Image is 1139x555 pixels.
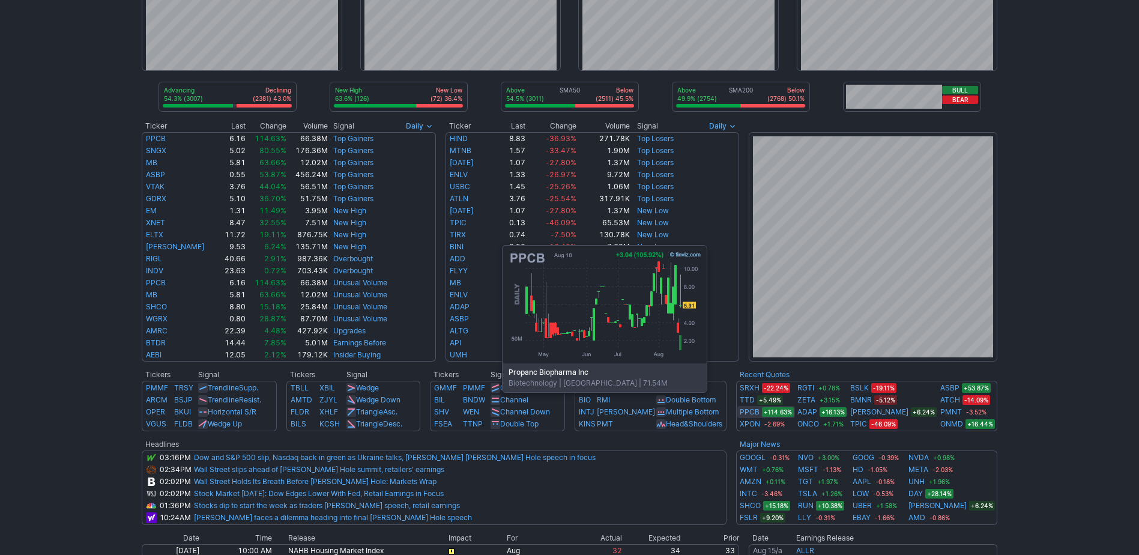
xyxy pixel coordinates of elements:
[434,395,445,404] a: BIL
[596,94,633,103] p: (2511) 45.5%
[491,265,526,277] td: 1.85
[333,326,366,335] a: Upgrades
[208,383,239,392] span: Trendline
[740,488,757,500] a: INTC
[450,206,473,215] a: [DATE]
[335,94,369,103] p: 63.6% (126)
[577,205,631,217] td: 1.37M
[259,194,286,203] span: 36.70%
[740,406,760,418] a: PPCB
[450,314,469,323] a: ASBP
[491,229,526,241] td: 0.74
[219,301,246,313] td: 8.80
[546,146,576,155] span: -33.47%
[597,407,655,416] a: [PERSON_NAME]
[446,120,491,132] th: Ticker
[450,170,468,179] a: ENLV
[333,206,366,215] a: New High
[356,419,402,428] a: TriangleDesc.
[219,337,246,349] td: 14.44
[577,145,631,157] td: 1.90M
[431,86,462,94] p: New Low
[579,419,596,428] a: KINS
[740,500,761,512] a: SHCO
[577,132,631,145] td: 271.78K
[146,194,166,203] a: GDRX
[287,325,328,337] td: 427.92K
[491,337,526,349] td: 3.93
[219,217,246,229] td: 8.47
[174,395,193,404] a: BSJP
[491,313,526,325] td: 0.55
[287,301,328,313] td: 25.84M
[259,314,286,323] span: 28.87%
[219,145,246,157] td: 5.02
[146,383,168,392] a: PMMF
[287,157,328,169] td: 12.02M
[740,418,760,430] a: XPON
[450,266,468,275] a: FLYY
[450,290,468,299] a: ENLV
[506,94,544,103] p: 54.5% (3011)
[853,512,871,524] a: EBAY
[546,206,576,215] span: -27.80%
[546,182,576,191] span: -25.26%
[797,406,817,418] a: ADAP
[219,313,246,325] td: 0.80
[798,512,811,524] a: LLY
[356,395,400,404] a: Wedge Down
[291,383,309,392] a: TBLL
[333,350,381,359] a: Insider Buying
[546,158,576,167] span: -27.80%
[798,452,814,464] a: NVO
[506,86,544,94] p: Above
[850,406,908,418] a: [PERSON_NAME]
[287,132,328,145] td: 66.38M
[287,120,328,132] th: Volume
[463,383,485,392] a: PMMF
[666,395,716,404] a: Double Bottom
[146,338,166,347] a: BTDR
[597,395,610,404] a: RMI
[908,452,929,464] a: NVDA
[287,313,328,325] td: 87.70M
[505,86,635,104] div: SMA50
[287,337,328,349] td: 5.01M
[287,205,328,217] td: 3.95M
[853,488,869,500] a: LOW
[709,120,727,132] span: Daily
[491,132,526,145] td: 8.83
[577,241,631,253] td: 7.63M
[219,265,246,277] td: 23.63
[798,488,817,500] a: TSLA
[208,395,239,404] span: Trendline
[491,120,526,132] th: Last
[319,383,335,392] a: XBIL
[546,134,576,143] span: -36.93%
[676,86,806,104] div: SMA200
[450,230,466,239] a: TIRX
[146,314,168,323] a: WGRX
[579,395,591,404] a: BIO
[406,120,423,132] span: Daily
[146,146,166,155] a: SNGX
[287,217,328,229] td: 7.51M
[677,94,717,103] p: 49.9% (2754)
[219,181,246,193] td: 3.76
[577,120,631,132] th: Volume
[146,170,165,179] a: ASBP
[146,242,204,251] a: [PERSON_NAME]
[491,349,526,362] td: 15.68
[194,489,444,498] a: Stock Market [DATE]: Dow Edges Lower With Fed, Retail Earnings in Focus
[491,253,526,265] td: 0.09
[637,170,674,179] a: Top Losers
[740,464,758,476] a: WMT
[637,206,669,215] a: New Low
[146,290,157,299] a: MB
[194,465,444,474] a: Wall Street slips ahead of [PERSON_NAME] Hole summit, retailers' earnings
[259,146,286,155] span: 80.55%
[796,546,814,555] a: ALLR
[908,500,967,512] a: [PERSON_NAME]
[259,158,286,167] span: 63.66%
[333,290,387,299] a: Unusual Volume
